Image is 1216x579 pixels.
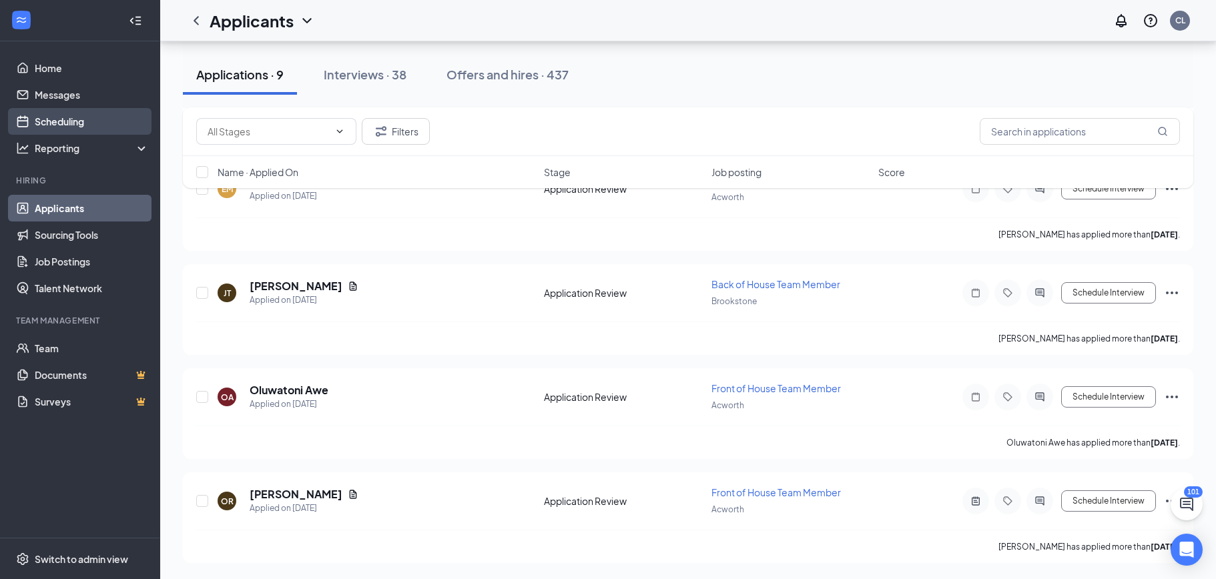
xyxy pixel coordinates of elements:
span: Job posting [711,165,762,179]
div: OR [221,496,234,507]
div: Open Intercom Messenger [1171,534,1203,566]
div: JT [224,287,231,299]
svg: Note [968,392,984,402]
p: [PERSON_NAME] has applied more than . [998,229,1180,240]
svg: MagnifyingGlass [1157,126,1168,137]
p: [PERSON_NAME] has applied more than . [998,541,1180,552]
div: Applied on [DATE] [250,294,358,307]
a: Team [35,335,149,362]
svg: ActiveChat [1032,496,1048,506]
a: Talent Network [35,275,149,302]
svg: Tag [1000,287,1016,298]
h5: [PERSON_NAME] [250,487,342,502]
span: Stage [544,165,571,179]
div: Team Management [16,315,146,326]
span: Front of House Team Member [711,382,841,394]
span: Name · Applied On [218,165,298,179]
div: Application Review [544,494,703,508]
a: DocumentsCrown [35,362,149,388]
h1: Applicants [210,9,294,32]
svg: Note [968,287,984,298]
svg: Ellipses [1164,285,1180,301]
svg: ActiveChat [1032,287,1048,298]
svg: Document [348,489,358,500]
div: Application Review [544,390,703,404]
span: Score [878,165,905,179]
button: Schedule Interview [1061,282,1156,304]
h5: [PERSON_NAME] [250,279,342,294]
div: Applications · 9 [196,66,284,83]
svg: ChevronDown [299,13,315,29]
div: Interviews · 38 [324,66,406,83]
span: Front of House Team Member [711,486,841,498]
a: Sourcing Tools [35,221,149,248]
div: Applied on [DATE] [250,398,328,411]
a: Home [35,55,149,81]
svg: Settings [16,552,29,566]
a: Job Postings [35,248,149,275]
svg: WorkstreamLogo [15,13,28,27]
svg: ChevronDown [334,126,345,137]
b: [DATE] [1151,438,1178,448]
div: 101 [1184,486,1203,498]
b: [DATE] [1151,542,1178,552]
a: Messages [35,81,149,108]
p: [PERSON_NAME] has applied more than . [998,333,1180,344]
svg: Notifications [1113,13,1129,29]
div: Reporting [35,141,149,155]
svg: Ellipses [1164,389,1180,405]
svg: Tag [1000,392,1016,402]
button: Schedule Interview [1061,386,1156,408]
svg: Ellipses [1164,493,1180,509]
a: Scheduling [35,108,149,135]
svg: Analysis [16,141,29,155]
div: Offers and hires · 437 [446,66,569,83]
input: All Stages [208,124,329,139]
b: [DATE] [1151,229,1178,239]
svg: ActiveChat [1032,392,1048,402]
svg: ActiveNote [968,496,984,506]
svg: Filter [373,123,389,139]
a: Applicants [35,195,149,221]
div: CL [1175,15,1185,26]
svg: ChevronLeft [188,13,204,29]
svg: Tag [1000,496,1016,506]
a: SurveysCrown [35,388,149,415]
span: Acworth [711,504,744,514]
span: Back of House Team Member [711,278,840,290]
div: OA [221,392,234,403]
input: Search in applications [980,118,1180,145]
div: Applied on [DATE] [250,502,358,515]
div: Application Review [544,286,703,300]
span: Acworth [711,400,744,410]
h5: Oluwatoni Awe [250,383,328,398]
span: Brookstone [711,296,757,306]
button: Filter Filters [362,118,430,145]
p: Oluwatoni Awe has applied more than . [1006,437,1180,448]
div: Hiring [16,175,146,186]
button: Schedule Interview [1061,490,1156,512]
b: [DATE] [1151,334,1178,344]
svg: Document [348,281,358,292]
button: ChatActive [1171,488,1203,520]
svg: ChatActive [1179,496,1195,512]
svg: Collapse [129,14,142,27]
svg: QuestionInfo [1143,13,1159,29]
div: Switch to admin view [35,552,128,566]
